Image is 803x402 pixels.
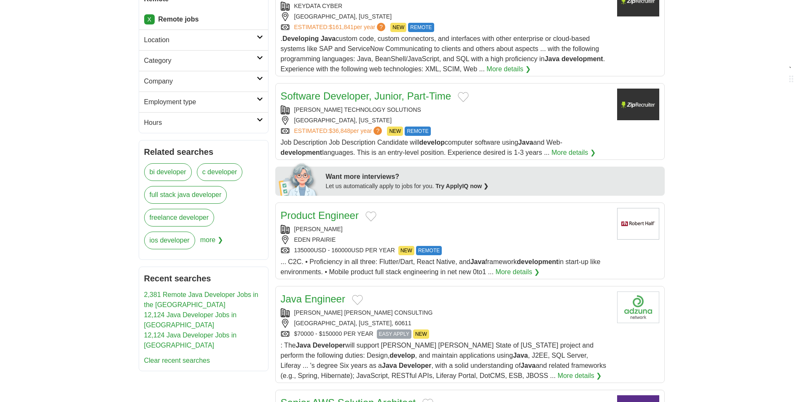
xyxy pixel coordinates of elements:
strong: Java [321,35,336,42]
span: . custom code, custom connectors, and interfaces with other enterprise or cloud-based systems lik... [281,35,605,73]
img: Company logo [617,291,659,323]
div: $70000 - $150000 PER YEAR [281,329,610,339]
a: Product Engineer [281,210,359,221]
a: c developer [197,163,243,181]
span: more ❯ [200,232,223,254]
span: REMOTE [405,127,430,136]
strong: Remote jobs [158,16,199,23]
span: REMOTE [416,246,442,255]
h2: Company [144,76,257,86]
div: KEYDATA CYBER [281,2,610,11]
h2: Category [144,56,257,66]
a: ESTIMATED:$36,848per year? [294,127,384,136]
button: Add to favorite jobs [458,92,469,102]
a: ios developer [144,232,195,249]
strong: Java [521,362,536,369]
strong: Developer [313,342,345,349]
a: Location [139,30,268,50]
a: Try ApplyIQ now ❯ [435,183,489,189]
span: Job Description Job Description Candidate will computer software using and Web- languages. This i... [281,139,563,156]
a: 12,124 Java Developer Jobs in [GEOGRAPHIC_DATA] [144,311,237,329]
img: Company logo [617,89,659,120]
div: 135000USD - 160000USD PER YEAR [281,246,610,255]
button: Add to favorite jobs [352,295,363,305]
strong: Java [545,55,560,62]
span: NEW [387,127,403,136]
a: Clear recent searches [144,357,210,364]
a: full stack java developer [144,186,227,204]
span: NEW [390,23,406,32]
a: freelance developer [144,209,215,227]
div: [PERSON_NAME] TECHNOLOGY SOLUTIONS [281,105,610,114]
div: [GEOGRAPHIC_DATA], [US_STATE] [281,116,610,125]
a: Category [139,50,268,71]
strong: Java [296,342,311,349]
a: Java Engineer [281,293,345,305]
strong: development [517,258,559,265]
button: Add to favorite jobs [365,211,376,221]
a: 2,381 Remote Java Developer Jobs in the [GEOGRAPHIC_DATA] [144,291,258,308]
strong: Java [513,352,528,359]
a: 12,124 Java Developer Jobs in [GEOGRAPHIC_DATA] [144,332,237,349]
strong: develop [389,352,415,359]
a: Employment type [139,92,268,112]
span: ... C2C. • Proficiency in all three: Flutter/Dart, React Native, and framework in start-up like e... [281,258,601,275]
a: More details ❯ [551,148,596,158]
a: Company [139,71,268,92]
span: $161,841 [329,24,353,30]
strong: develop [419,139,445,146]
div: EDEN PRAIRIE [281,235,610,244]
img: Robert Half logo [617,208,659,240]
div: Let us automatically apply to jobs for you. [326,182,660,191]
span: : The will support [PERSON_NAME] [PERSON_NAME] State of [US_STATE] project and perform the follow... [281,342,606,379]
strong: Java [518,139,533,146]
a: ESTIMATED:$161,841per year? [294,23,387,32]
div: [PERSON_NAME] [PERSON_NAME] CONSULTING [281,308,610,317]
a: More details ❯ [486,64,531,74]
a: [PERSON_NAME] [294,226,343,232]
strong: Developer [399,362,431,369]
a: Software Developer, Junior, Part-Time [281,90,451,102]
span: ? [377,23,385,31]
a: bi developer [144,163,192,181]
h2: Recent searches [144,272,263,285]
strong: development [561,55,603,62]
strong: Developing [282,35,319,42]
span: NEW [413,329,429,339]
span: NEW [398,246,414,255]
h2: Hours [144,118,257,128]
a: More details ❯ [558,371,602,381]
span: $36,848 [329,127,350,134]
div: [GEOGRAPHIC_DATA], [US_STATE] [281,12,610,21]
h2: Related searches [144,146,263,158]
strong: Java [470,258,486,265]
div: [GEOGRAPHIC_DATA], [US_STATE], 60611 [281,319,610,328]
a: More details ❯ [495,267,540,277]
strong: Java [382,362,397,369]
a: X [144,14,155,24]
strong: development [281,149,322,156]
div: Want more interviews? [326,172,660,182]
h2: Employment type [144,97,257,107]
a: Hours [139,112,268,133]
span: REMOTE [408,23,434,32]
span: ? [373,127,382,135]
span: EASY APPLY [377,329,411,339]
h2: Location [144,35,257,45]
img: apply-iq-scientist.png [279,162,320,196]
